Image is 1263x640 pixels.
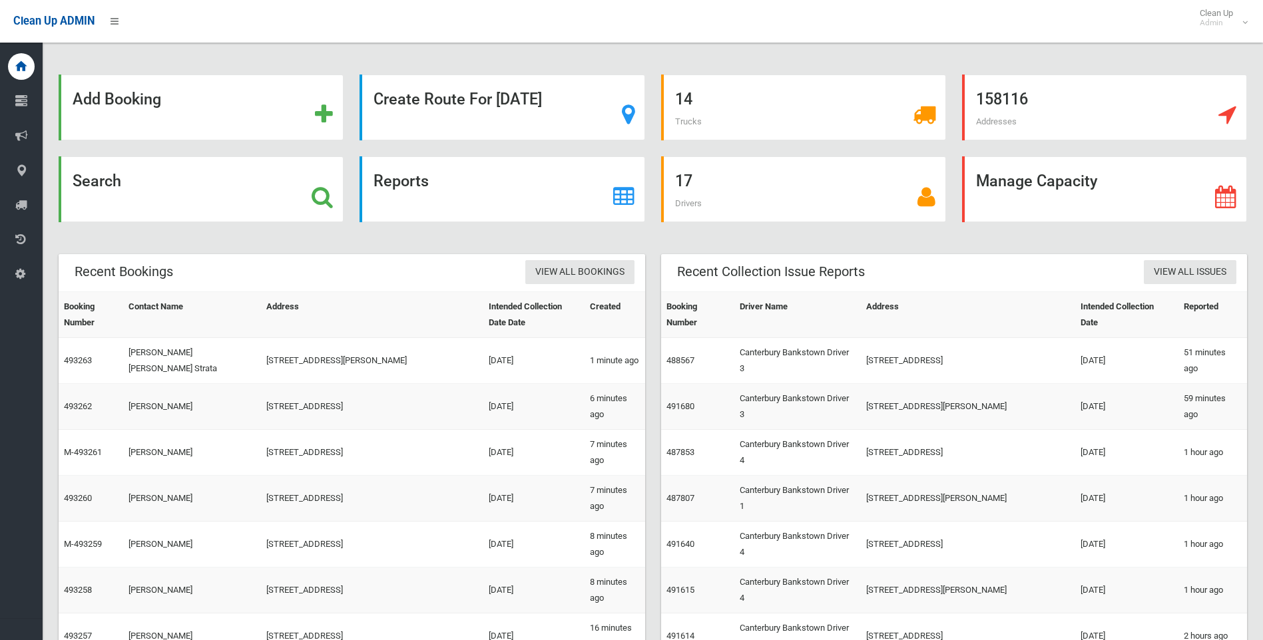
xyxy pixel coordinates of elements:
[483,522,584,567] td: [DATE]
[666,447,694,457] a: 487853
[123,522,262,567] td: [PERSON_NAME]
[675,116,702,126] span: Trucks
[962,75,1247,140] a: 158116 Addresses
[666,493,694,503] a: 487807
[1178,522,1247,567] td: 1 hour ago
[64,539,102,549] a: M-493259
[59,259,189,285] header: Recent Bookings
[360,156,644,222] a: Reports
[123,567,262,613] td: [PERSON_NAME]
[675,172,692,190] strong: 17
[861,476,1075,522] td: [STREET_ADDRESS][PERSON_NAME]
[585,384,645,430] td: 6 minutes ago
[59,292,123,338] th: Booking Number
[73,90,161,108] strong: Add Booking
[861,522,1075,567] td: [STREET_ADDRESS]
[962,156,1247,222] a: Manage Capacity
[64,493,92,503] a: 493260
[1075,430,1178,476] td: [DATE]
[374,172,429,190] strong: Reports
[585,338,645,384] td: 1 minute ago
[1178,338,1247,384] td: 51 minutes ago
[661,156,946,222] a: 17 Drivers
[483,292,584,338] th: Intended Collection Date Date
[976,172,1097,190] strong: Manage Capacity
[525,260,634,285] a: View All Bookings
[123,384,262,430] td: [PERSON_NAME]
[1178,292,1247,338] th: Reported
[483,384,584,430] td: [DATE]
[1075,476,1178,522] td: [DATE]
[666,401,694,411] a: 491680
[1075,567,1178,613] td: [DATE]
[585,567,645,613] td: 8 minutes ago
[261,338,483,384] td: [STREET_ADDRESS][PERSON_NAME]
[734,384,861,430] td: Canterbury Bankstown Driver 3
[861,567,1075,613] td: [STREET_ADDRESS][PERSON_NAME]
[261,567,483,613] td: [STREET_ADDRESS]
[261,476,483,522] td: [STREET_ADDRESS]
[861,430,1075,476] td: [STREET_ADDRESS]
[1200,18,1233,28] small: Admin
[734,567,861,613] td: Canterbury Bankstown Driver 4
[59,75,344,140] a: Add Booking
[73,172,121,190] strong: Search
[861,384,1075,430] td: [STREET_ADDRESS][PERSON_NAME]
[1075,522,1178,567] td: [DATE]
[59,156,344,222] a: Search
[1178,430,1247,476] td: 1 hour ago
[360,75,644,140] a: Create Route For [DATE]
[64,585,92,595] a: 493258
[734,476,861,522] td: Canterbury Bankstown Driver 1
[374,90,542,108] strong: Create Route For [DATE]
[261,430,483,476] td: [STREET_ADDRESS]
[1075,384,1178,430] td: [DATE]
[976,90,1028,108] strong: 158116
[483,338,584,384] td: [DATE]
[1178,567,1247,613] td: 1 hour ago
[261,292,483,338] th: Address
[261,384,483,430] td: [STREET_ADDRESS]
[661,75,946,140] a: 14 Trucks
[734,522,861,567] td: Canterbury Bankstown Driver 4
[661,259,881,285] header: Recent Collection Issue Reports
[483,567,584,613] td: [DATE]
[1144,260,1236,285] a: View All Issues
[734,292,861,338] th: Driver Name
[1193,8,1246,28] span: Clean Up
[1075,338,1178,384] td: [DATE]
[861,338,1075,384] td: [STREET_ADDRESS]
[1178,384,1247,430] td: 59 minutes ago
[861,292,1075,338] th: Address
[64,447,102,457] a: M-493261
[585,430,645,476] td: 7 minutes ago
[1075,292,1178,338] th: Intended Collection Date
[585,476,645,522] td: 7 minutes ago
[734,338,861,384] td: Canterbury Bankstown Driver 3
[13,15,95,27] span: Clean Up ADMIN
[64,355,92,365] a: 493263
[123,292,262,338] th: Contact Name
[585,522,645,567] td: 8 minutes ago
[123,338,262,384] td: [PERSON_NAME] [PERSON_NAME] Strata
[64,401,92,411] a: 493262
[123,430,262,476] td: [PERSON_NAME]
[976,116,1017,126] span: Addresses
[483,476,584,522] td: [DATE]
[734,430,861,476] td: Canterbury Bankstown Driver 4
[585,292,645,338] th: Created
[666,585,694,595] a: 491615
[666,539,694,549] a: 491640
[675,90,692,108] strong: 14
[1178,476,1247,522] td: 1 hour ago
[661,292,735,338] th: Booking Number
[483,430,584,476] td: [DATE]
[666,355,694,365] a: 488567
[675,198,702,208] span: Drivers
[261,522,483,567] td: [STREET_ADDRESS]
[123,476,262,522] td: [PERSON_NAME]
